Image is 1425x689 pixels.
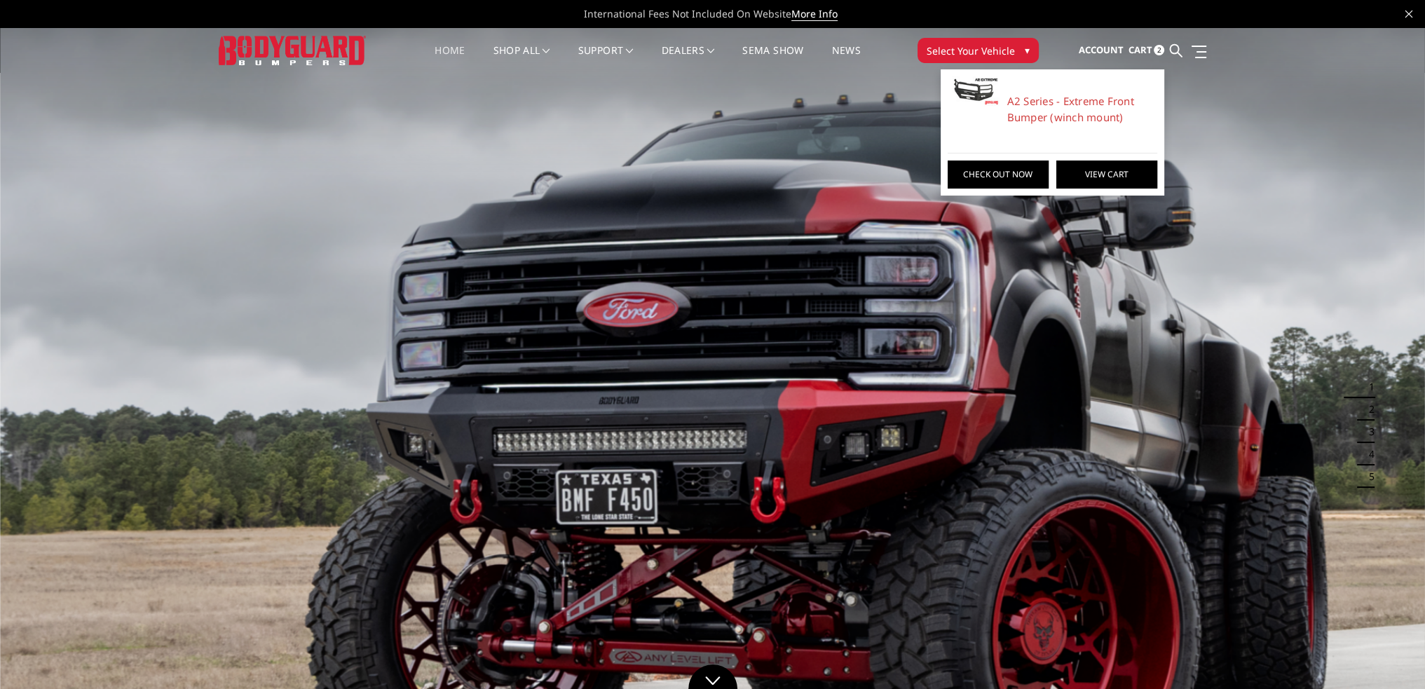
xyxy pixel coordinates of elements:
[1361,465,1375,488] button: 5 of 5
[219,36,366,64] img: BODYGUARD BUMPERS
[662,46,715,73] a: Dealers
[1361,398,1375,421] button: 2 of 5
[1056,161,1157,189] a: View Cart
[918,38,1039,63] button: Select Your Vehicle
[578,46,634,73] a: Support
[831,46,860,73] a: News
[493,46,550,73] a: shop all
[1078,32,1123,69] a: Account
[1361,443,1375,465] button: 4 of 5
[435,46,465,73] a: Home
[791,7,838,21] a: More Info
[688,664,737,689] a: Click to Down
[742,46,803,73] a: SEMA Show
[948,161,1049,189] a: Check out now
[927,43,1015,58] span: Select Your Vehicle
[1128,32,1164,69] a: Cart 2
[1361,376,1375,398] button: 1 of 5
[1007,128,1046,142] span: $3,735.00
[1078,43,1123,56] span: Account
[1007,78,1062,92] span: BODYGUARD
[1128,43,1152,56] span: Cart
[948,76,1000,106] img: A2 Series - Extreme Front Bumper (winch mount)
[1007,93,1158,125] a: A2 Series - Extreme Front Bumper (winch mount)
[1025,43,1030,57] span: ▾
[1154,45,1164,55] span: 2
[1355,622,1425,689] iframe: Chat Widget
[1361,421,1375,443] button: 3 of 5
